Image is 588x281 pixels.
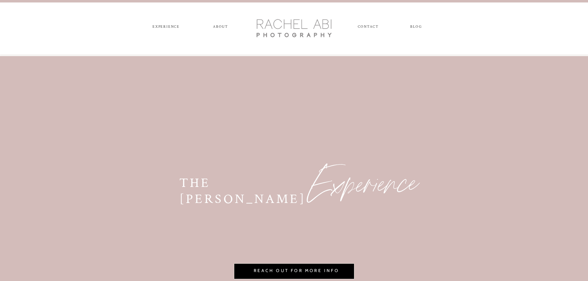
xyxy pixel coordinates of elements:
a: blog [405,25,427,31]
h2: The [PERSON_NAME] [179,175,323,197]
a: Experience [307,162,397,203]
a: CONTACT [358,25,378,31]
a: experience [150,25,182,31]
a: Reach out For More Info [241,267,352,276]
a: ABOUT [212,25,229,31]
